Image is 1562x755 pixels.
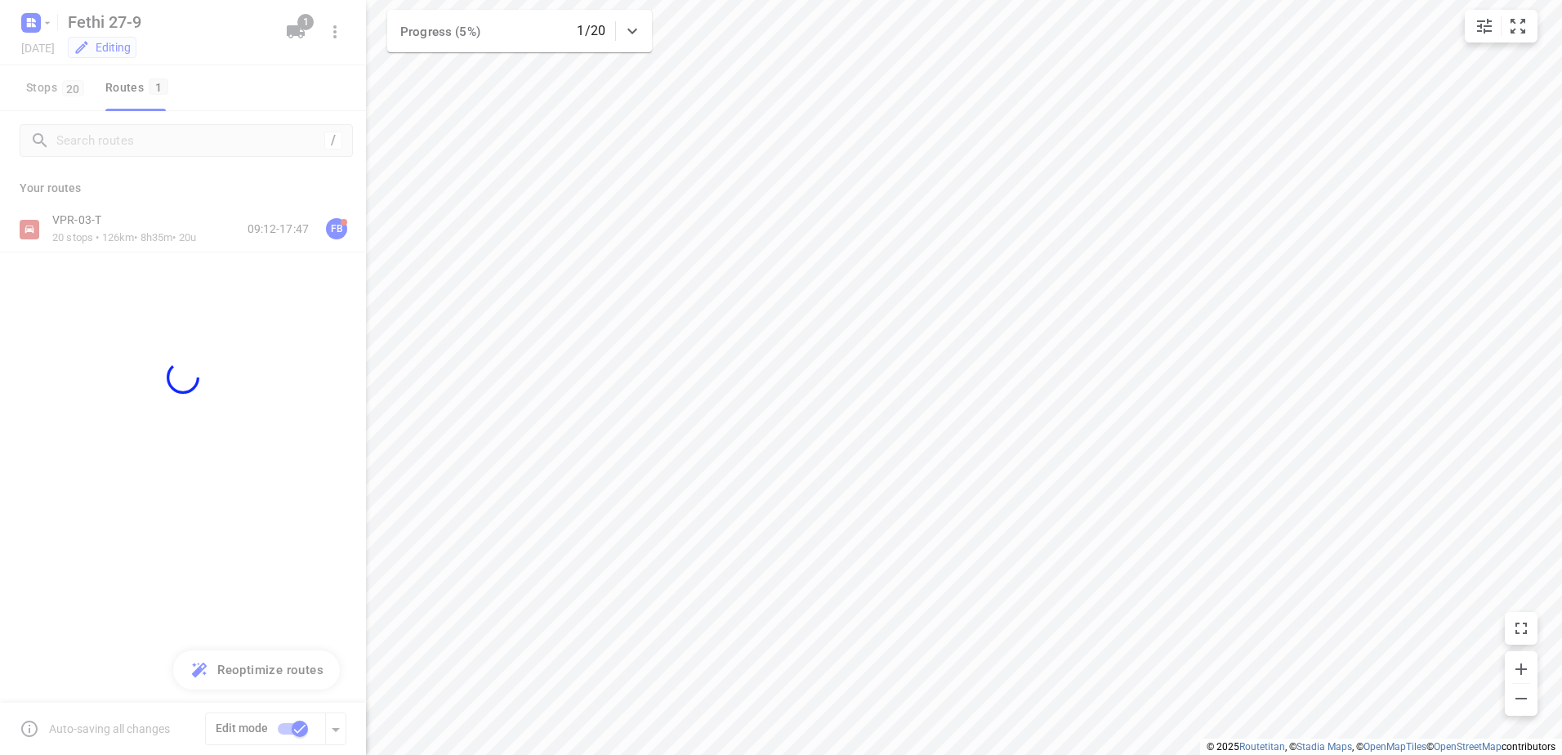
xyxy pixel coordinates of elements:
[1465,10,1537,42] div: small contained button group
[387,10,652,52] div: Progress (5%)1/20
[1363,741,1426,753] a: OpenMapTiles
[1502,10,1534,42] button: Fit zoom
[1239,741,1285,753] a: Routetitan
[1296,741,1352,753] a: Stadia Maps
[1468,10,1501,42] button: Map settings
[1207,741,1555,753] li: © 2025 , © , © © contributors
[577,21,605,41] p: 1/20
[400,25,480,39] span: Progress (5%)
[1434,741,1502,753] a: OpenStreetMap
